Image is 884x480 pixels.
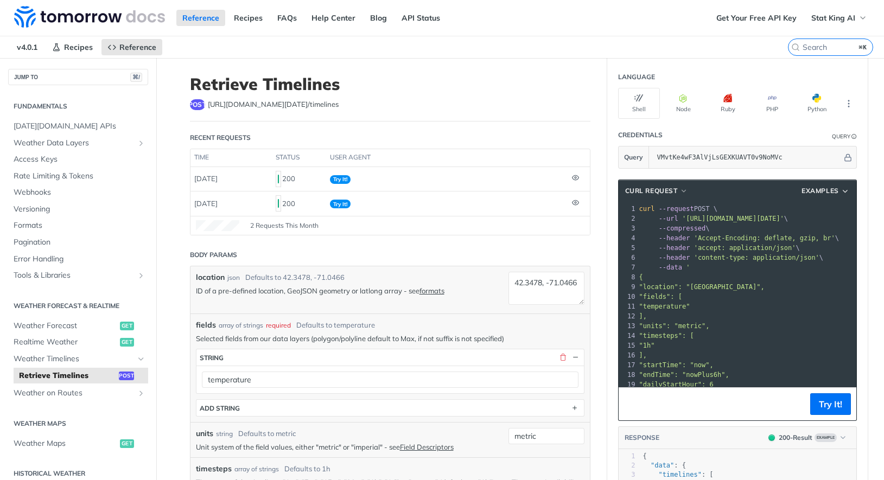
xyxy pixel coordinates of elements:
a: Realtime Weatherget [8,334,148,350]
span: 200 [768,434,775,441]
a: Weather Forecastget [8,318,148,334]
h2: Fundamentals [8,101,148,111]
span: --data [659,264,682,271]
button: Hide subpages for Weather Timelines [137,355,145,363]
span: --header [659,234,690,242]
a: Rate Limiting & Tokens [8,168,148,184]
th: time [190,149,272,167]
span: --header [659,244,690,252]
div: 9 [619,282,637,292]
span: ⌘/ [130,73,142,82]
button: More Languages [841,95,857,112]
a: Pagination [8,234,148,251]
span: [DATE] [194,174,218,183]
a: Recipes [46,39,99,55]
span: "units": "metric", [639,322,710,330]
div: 3 [619,470,635,479]
div: string [200,354,224,362]
span: Try It! [330,175,351,184]
button: Examples [798,185,853,196]
th: status [272,149,326,167]
a: Webhooks [8,184,148,201]
span: [DATE] [194,199,218,208]
div: 13 [619,321,637,331]
span: get [120,338,134,347]
a: Weather Mapsget [8,436,148,452]
div: 14 [619,331,637,341]
button: Try It! [810,393,851,415]
span: Weather Timelines [14,354,134,364]
h1: Retrieve Timelines [190,74,590,94]
kbd: ⌘K [856,42,870,53]
label: units [196,428,213,439]
span: Versioning [14,204,145,215]
button: RESPONSE [624,432,660,443]
p: Selected fields from our data layers (polygon/polyline default to Max, if not suffix is not speci... [196,334,584,343]
label: location [196,272,225,283]
div: 8 [619,272,637,282]
p: ID of a pre-defined location, GeoJSON geometry or latlong array - see [196,286,503,296]
button: Stat King AI [805,10,873,26]
span: 200 [278,199,279,208]
a: [DATE][DOMAIN_NAME] APIs [8,118,148,135]
a: Recipes [228,10,269,26]
div: 12 [619,311,637,321]
button: string [196,349,584,366]
button: Delete [558,353,568,362]
span: 200 [278,175,279,183]
span: "timesteps": [ [639,332,694,340]
span: Access Keys [14,154,145,165]
button: Hide [842,152,854,163]
img: Tomorrow.io Weather API Docs [14,6,165,28]
div: Query [832,132,850,140]
span: "location": "[GEOGRAPHIC_DATA]", [639,283,765,291]
span: 2 Requests This Month [250,221,319,231]
span: post [190,99,205,110]
span: Realtime Weather [14,337,117,348]
span: https://api.tomorrow.io/v4/timelines [208,99,339,110]
div: Defaults to temperature [296,320,375,331]
span: 'Accept-Encoding: deflate, gzip, br' [694,234,835,242]
p: Unit system of the field values, either "metric" or "imperial" - see [196,442,503,452]
div: 4 [619,233,637,243]
div: Credentials [618,130,663,140]
a: Error Handling [8,251,148,267]
span: \ [639,254,824,261]
span: "fields": [ [639,293,682,300]
div: 1 [619,204,637,214]
div: 16 [619,350,637,360]
span: v4.0.1 [11,39,43,55]
span: POST \ [639,205,718,213]
a: Versioning [8,201,148,217]
div: 7 [619,263,637,272]
div: Defaults to 1h [284,464,330,475]
button: ADD string [196,400,584,416]
span: --url [659,215,678,222]
span: --request [659,205,694,213]
span: Weather on Routes [14,388,134,399]
div: 19 [619,380,637,389]
canvas: Line Graph [196,220,239,231]
span: "startTime": "now", [639,361,714,369]
div: 5 [619,243,637,253]
span: get [120,439,134,448]
span: "dailyStartHour": 6 [639,381,714,388]
div: Recent Requests [190,133,251,143]
button: Copy to clipboard [624,396,639,412]
span: "timelines" [658,471,701,478]
a: formats [419,286,444,295]
span: curl [639,205,655,213]
span: "temperature" [639,303,690,310]
span: --header [659,254,690,261]
a: Weather TimelinesHide subpages for Weather Timelines [8,351,148,367]
button: Show subpages for Weather on Routes [137,389,145,398]
span: ' [686,264,690,271]
div: 3 [619,223,637,233]
h2: Weather Forecast & realtime [8,301,148,311]
div: 15 [619,341,637,350]
input: apikey [652,146,842,168]
a: API Status [396,10,446,26]
span: : { [643,462,686,469]
span: { [643,452,647,460]
span: Stat King AI [811,13,855,23]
